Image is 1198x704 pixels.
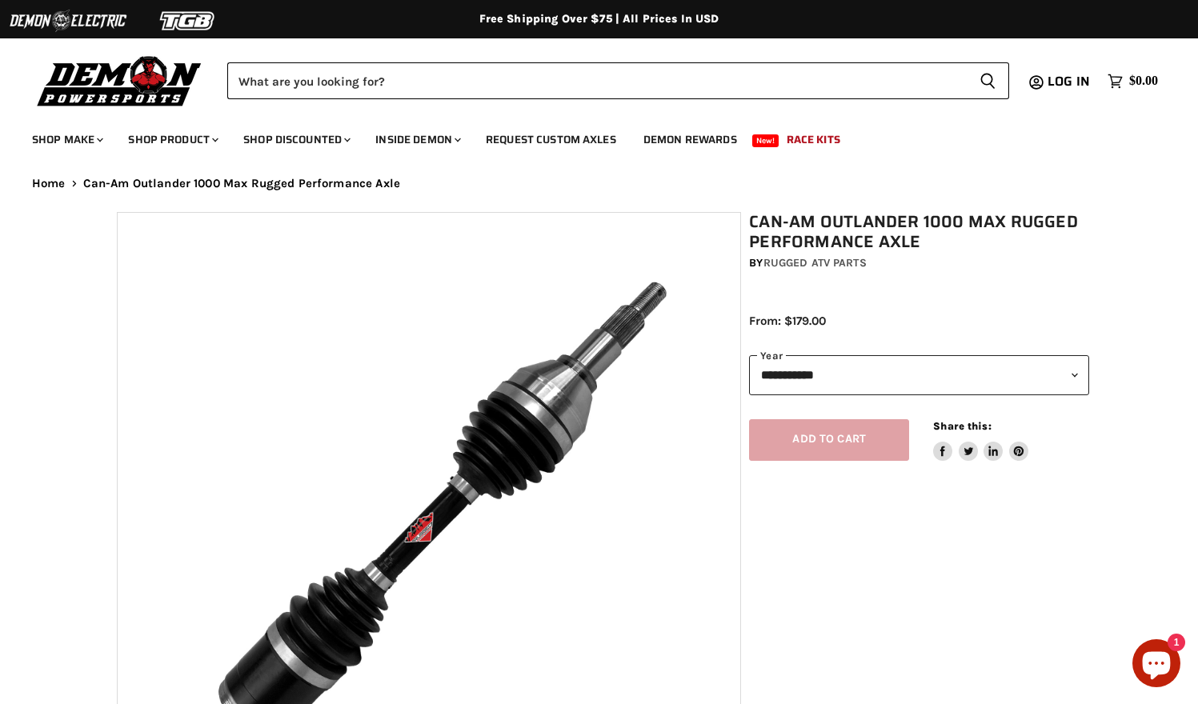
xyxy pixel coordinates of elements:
span: Can-Am Outlander 1000 Max Rugged Performance Axle [83,177,400,190]
img: Demon Electric Logo 2 [8,6,128,36]
img: TGB Logo 2 [128,6,248,36]
a: Rugged ATV Parts [763,256,867,270]
span: Log in [1048,71,1090,91]
span: From: $179.00 [749,314,826,328]
aside: Share this: [933,419,1028,462]
a: Race Kits [775,123,852,156]
button: Search [967,62,1009,99]
select: year [749,355,1089,394]
a: Log in [1040,74,1100,89]
a: Shop Product [116,123,228,156]
ul: Main menu [20,117,1154,156]
a: Shop Make [20,123,113,156]
a: Home [32,177,66,190]
div: by [749,254,1089,272]
a: Demon Rewards [631,123,749,156]
a: Shop Discounted [231,123,360,156]
input: Search [227,62,967,99]
a: Inside Demon [363,123,471,156]
inbox-online-store-chat: Shopify online store chat [1128,639,1185,691]
span: New! [752,134,779,147]
a: $0.00 [1100,70,1166,93]
form: Product [227,62,1009,99]
img: Demon Powersports [32,52,207,109]
a: Request Custom Axles [474,123,628,156]
h1: Can-Am Outlander 1000 Max Rugged Performance Axle [749,212,1089,252]
span: $0.00 [1129,74,1158,89]
span: Share this: [933,420,991,432]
